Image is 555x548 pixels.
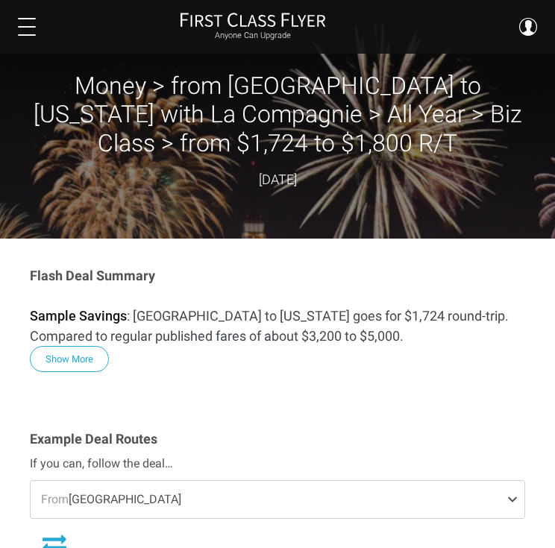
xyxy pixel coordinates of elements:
[180,12,326,28] img: First Class Flyer
[180,31,326,41] small: Anyone Can Upgrade
[30,306,525,346] p: : [GEOGRAPHIC_DATA] to [US_STATE] goes for $1,724 round-trip. Compared to regular published fares...
[30,308,127,324] strong: Sample Savings
[30,268,525,283] h3: Flash Deal Summary
[30,454,525,473] div: If you can, follow the deal…
[41,492,69,506] span: From
[180,12,326,42] a: First Class FlyerAnyone Can Upgrade
[30,346,109,372] button: Show More
[433,503,540,541] iframe: Opens a widget where you can find more information
[259,171,297,187] time: [DATE]
[31,481,524,518] span: [GEOGRAPHIC_DATA]
[11,72,544,157] h2: Money > from [GEOGRAPHIC_DATA] to [US_STATE] with La Compagnie > All Year > Biz Class > from $1,7...
[30,431,157,447] span: Example Deal Routes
